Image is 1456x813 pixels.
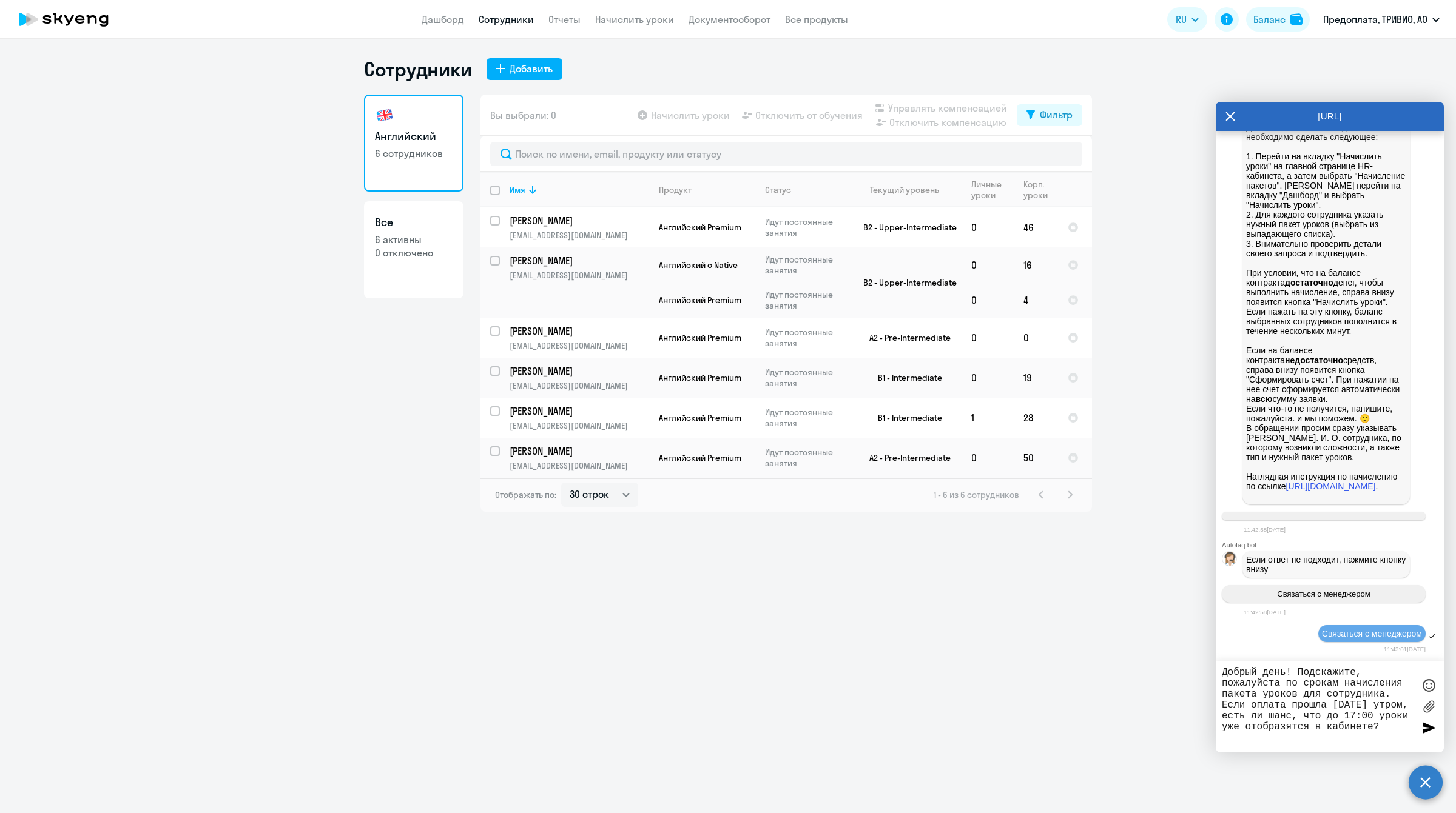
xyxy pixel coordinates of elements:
a: Все6 активны0 отключено [364,201,463,298]
div: Продукт [659,184,692,195]
time: 11:42:58[DATE] [1244,609,1286,615]
h3: Все [375,215,453,230]
p: [EMAIL_ADDRESS][DOMAIN_NAME] [510,420,649,431]
p: 0 отключено [375,246,453,259]
div: Имя [510,184,649,195]
td: 1 [962,398,1014,438]
button: Фильтр [1017,104,1082,126]
td: 0 [962,247,1014,283]
td: 4 [1014,283,1058,318]
h3: Английский [375,129,453,144]
p: Идут постоянные занятия [765,407,848,429]
p: [PERSON_NAME] [510,214,647,227]
p: Предоплата, ТРИВИО, АО [1323,12,1427,27]
td: 0 [962,283,1014,318]
td: 0 [962,318,1014,358]
td: 28 [1014,398,1058,438]
button: Балансbalance [1246,7,1310,32]
a: [PERSON_NAME] [510,214,649,227]
span: Отображать по: [495,489,556,500]
label: Лимит 10 файлов [1420,698,1438,716]
input: Поиск по имени, email, продукту или статусу [490,142,1082,166]
p: При условии, что на балансе контракта денег, чтобы выполнить начисление, справа внизу появится кн... [1246,268,1406,336]
td: 16 [1014,247,1058,283]
td: B2 - Upper-Intermediate [849,207,962,247]
div: Текущий уровень [858,184,961,195]
td: A2 - Pre-Intermediate [849,318,962,358]
span: Связаться с менеджером [1277,589,1370,598]
img: bot avatar [1222,552,1238,569]
div: Баланс [1253,12,1286,27]
td: B1 - Intermediate [849,358,962,398]
time: 11:43:01[DATE] [1384,646,1426,652]
p: [PERSON_NAME] [510,254,647,267]
td: B2 - Upper-Intermediate [849,247,962,318]
img: balance [1290,13,1303,25]
span: Английский Premium [659,412,741,423]
p: [PERSON_NAME] [510,364,647,378]
a: Начислить уроки [595,13,674,25]
p: Идут постоянные занятия [765,254,848,276]
a: [PERSON_NAME] [510,254,649,267]
p: [PERSON_NAME] [510,404,647,418]
td: 46 [1014,207,1058,247]
td: 0 [1014,318,1058,358]
div: Добавить [510,61,553,76]
td: 50 [1014,438,1058,478]
span: Английский Premium [659,452,741,463]
span: Английский Premium [659,332,741,343]
span: RU [1176,12,1187,27]
img: english [375,105,394,125]
div: Имя [510,184,525,195]
button: Добавить [487,58,562,80]
a: [PERSON_NAME] [510,364,649,378]
strong: недостаточно [1285,355,1343,365]
div: Личные уроки [971,179,1013,201]
p: Идут постоянные занятия [765,447,848,469]
a: Английский6 сотрудников [364,95,463,192]
p: Идут постоянные занятия [765,327,848,349]
span: Английский Premium [659,222,741,233]
a: [URL][DOMAIN_NAME] [1286,481,1376,491]
p: Если на балансе контракта средств, справа внизу появится кнопка "Сформировать счет". При нажатии ... [1246,336,1406,501]
strong: всю [1256,394,1273,404]
a: Документооборот [689,13,770,25]
span: 1 - 6 из 6 сотрудников [934,489,1019,500]
p: Идут постоянные занятия [765,289,848,311]
span: Вы выбрали: 0 [490,108,556,122]
button: Связаться с менеджером [1222,585,1426,603]
p: 6 сотрудников [375,147,453,160]
td: 19 [1014,358,1058,398]
p: [EMAIL_ADDRESS][DOMAIN_NAME] [510,340,649,351]
time: 11:42:58[DATE] [1244,526,1286,533]
td: 0 [962,438,1014,478]
p: [EMAIL_ADDRESS][DOMAIN_NAME] [510,460,649,471]
span: Если ответ не подходит, нажмите кнопку внизу [1246,555,1408,574]
p: Идут постоянные занятия [765,216,848,238]
button: RU [1167,7,1207,32]
strong: достаточно [1285,278,1333,287]
a: Дашборд [422,13,464,25]
p: 3. Внимательно проверить детали своего запроса и подтвердить. [1246,239,1406,258]
p: [EMAIL_ADDRESS][DOMAIN_NAME] [510,270,649,281]
td: A2 - Pre-Intermediate [849,438,962,478]
span: Связаться с менеджером [1322,629,1422,638]
a: [PERSON_NAME] [510,404,649,418]
div: Фильтр [1040,107,1073,122]
p: Идут постоянные занятия [765,367,848,389]
td: 0 [962,207,1014,247]
div: Текущий уровень [870,184,939,195]
a: Сотрудники [479,13,534,25]
span: Английский Premium [659,372,741,383]
div: Корп. уроки [1023,179,1057,201]
p: [PERSON_NAME] [510,444,647,458]
h1: Сотрудники [364,57,472,81]
span: Английский с Native [659,259,738,270]
td: 0 [962,358,1014,398]
p: 6 активны [375,233,453,246]
textarea: Добрый день! Подскажите, пожалуйста по срокам начисления пакета уроков для сотрудника. Если оплат... [1222,667,1414,746]
button: Предоплата, ТРИВИО, АО [1317,5,1446,34]
span: Английский Premium [659,295,741,306]
p: 1. Перейти на вкладку "Начислить уроки" на главной странице HR-кабинета, а затем выбрать "Начисле... [1246,142,1406,239]
a: Отчеты [548,13,581,25]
